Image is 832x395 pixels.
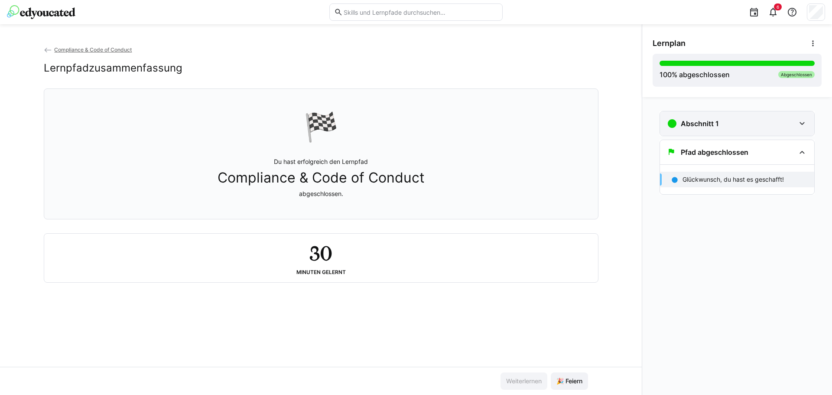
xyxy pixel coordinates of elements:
span: 100 [660,70,672,79]
input: Skills und Lernpfade durchsuchen… [343,8,498,16]
span: 🎉 Feiern [555,377,584,385]
h2: 30 [309,241,332,266]
div: % abgeschlossen [660,69,730,80]
span: Weiterlernen [505,377,543,385]
div: Minuten gelernt [296,269,346,275]
div: 🏁 [304,110,338,144]
span: 6 [777,4,779,10]
button: Weiterlernen [500,372,547,390]
span: Lernplan [653,39,686,48]
span: Compliance & Code of Conduct [218,170,425,186]
div: Abgeschlossen [778,71,815,78]
h3: Abschnitt 1 [681,119,719,128]
span: Compliance & Code of Conduct [54,46,132,53]
p: Du hast erfolgreich den Lernpfad abgeschlossen. [218,157,425,198]
a: Compliance & Code of Conduct [44,46,132,53]
p: Glückwunsch, du hast es geschafft! [682,175,784,184]
h2: Lernpfadzusammenfassung [44,62,182,75]
button: 🎉 Feiern [551,372,588,390]
h3: Pfad abgeschlossen [681,148,748,157]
